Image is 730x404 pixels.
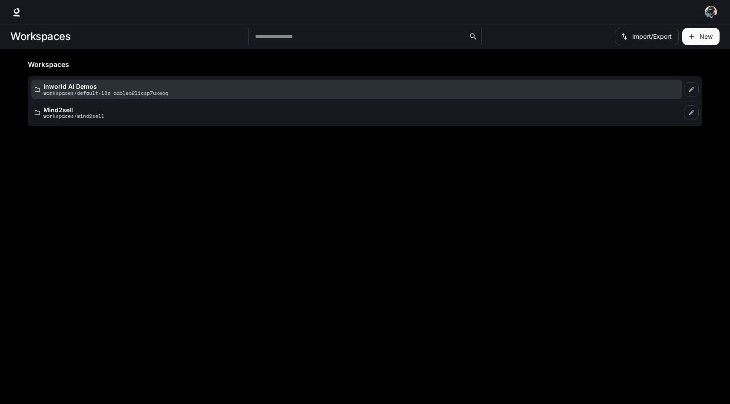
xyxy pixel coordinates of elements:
img: User avatar [705,6,717,18]
p: Inworld AI Demos [43,83,168,90]
h5: Workspaces [28,60,702,69]
a: Edit workspace [684,82,699,97]
p: workspaces/default-18z_aableo2licsp7uxeoq [43,90,168,96]
a: Inworld AI Demosworkspaces/default-18z_aableo2licsp7uxeoq [31,80,682,99]
p: workspaces/mind2sell [43,113,104,119]
button: Create workspace [682,28,720,45]
a: Edit workspace [684,105,699,120]
button: Import/Export [615,28,679,45]
a: Mind2sellworkspaces/mind2sell [31,103,682,123]
button: User avatar [702,3,720,21]
p: Mind2sell [43,107,104,113]
h1: Workspaces [10,28,70,45]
